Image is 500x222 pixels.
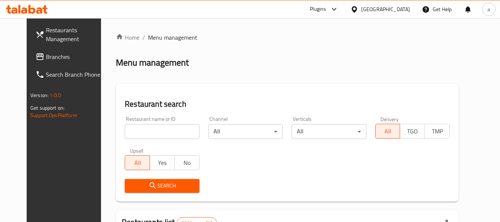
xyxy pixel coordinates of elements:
button: All [125,155,150,170]
span: Menu management [148,33,197,42]
span: TMP [428,126,447,137]
a: Support.OpsPlatform [30,110,77,120]
div: All [292,124,366,139]
span: TGO [403,126,422,137]
h2: Menu management [116,57,189,69]
span: Search Branch Phone [46,70,104,79]
span: a [487,5,490,13]
span: All [379,126,397,137]
span: 1.0.0 [50,90,61,100]
span: Branches [46,52,104,61]
a: Restaurants Management [30,21,110,48]
span: Version: [30,90,48,100]
span: All [128,158,147,168]
a: Home [116,33,140,42]
li: / [142,33,145,42]
label: Upsell [130,148,144,153]
span: Get support on: [30,103,64,113]
div: Plugins [310,5,326,14]
button: All [375,124,400,139]
button: Search [125,179,199,193]
span: Yes [153,158,172,168]
a: Branches [30,48,110,66]
button: TGO [400,124,425,139]
div: All [208,124,283,139]
button: Yes [150,155,175,170]
span: Restaurants Management [46,26,104,43]
nav: breadcrumb [116,33,459,42]
div: [GEOGRAPHIC_DATA] [361,5,410,13]
a: Search Branch Phone [30,66,110,83]
input: Search for restaurant name or ID.. [125,124,199,139]
button: No [174,155,199,170]
span: No [178,158,197,168]
h2: Restaurant search [125,99,450,110]
button: TMP [425,124,450,139]
label: Delivery [380,116,399,122]
span: Search [131,181,193,190]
